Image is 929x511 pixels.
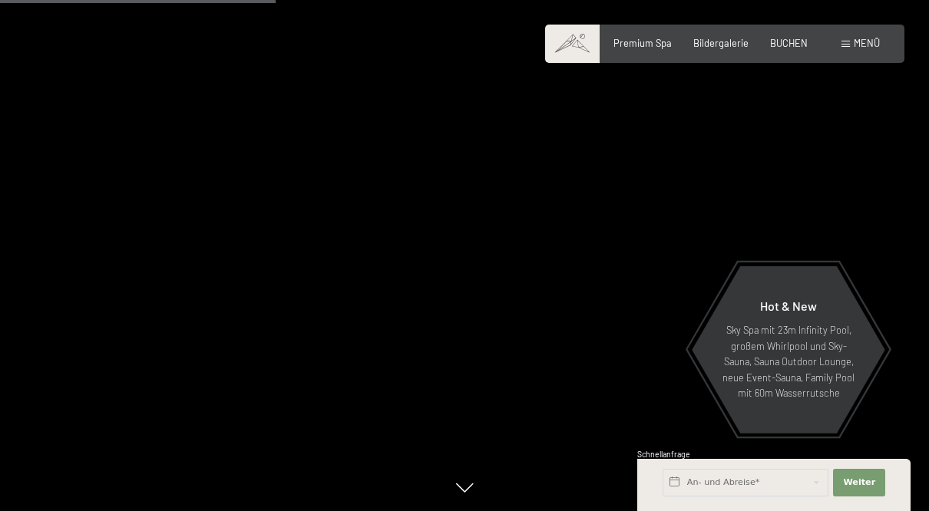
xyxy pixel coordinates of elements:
p: Sky Spa mit 23m Infinity Pool, großem Whirlpool und Sky-Sauna, Sauna Outdoor Lounge, neue Event-S... [722,322,855,401]
button: Weiter [833,469,885,496]
a: Bildergalerie [693,37,749,49]
span: Menü [854,37,880,49]
a: Premium Spa [613,37,672,49]
span: Weiter [843,476,875,489]
a: Hot & New Sky Spa mit 23m Infinity Pool, großem Whirlpool und Sky-Sauna, Sauna Outdoor Lounge, ne... [691,265,886,434]
a: BUCHEN [770,37,808,49]
span: Hot & New [760,298,817,313]
span: Schnellanfrage [637,450,690,459]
